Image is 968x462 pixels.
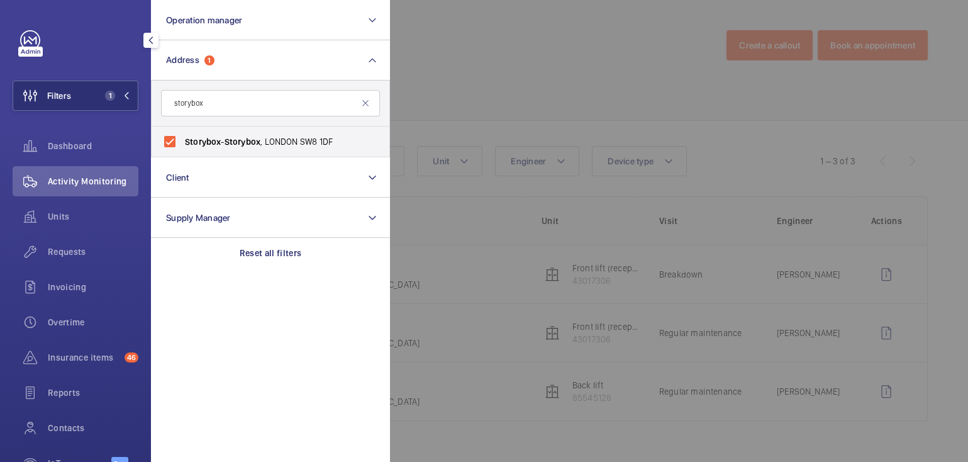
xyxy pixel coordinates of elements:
span: Insurance items [48,351,120,364]
span: Units [48,210,138,223]
span: Activity Monitoring [48,175,138,188]
span: Invoicing [48,281,138,293]
span: Dashboard [48,140,138,152]
span: 1 [105,91,115,101]
span: Overtime [48,316,138,329]
span: Contacts [48,422,138,434]
button: Filters1 [13,81,138,111]
span: Filters [47,89,71,102]
span: 46 [125,352,138,363]
span: Requests [48,245,138,258]
span: Reports [48,386,138,399]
